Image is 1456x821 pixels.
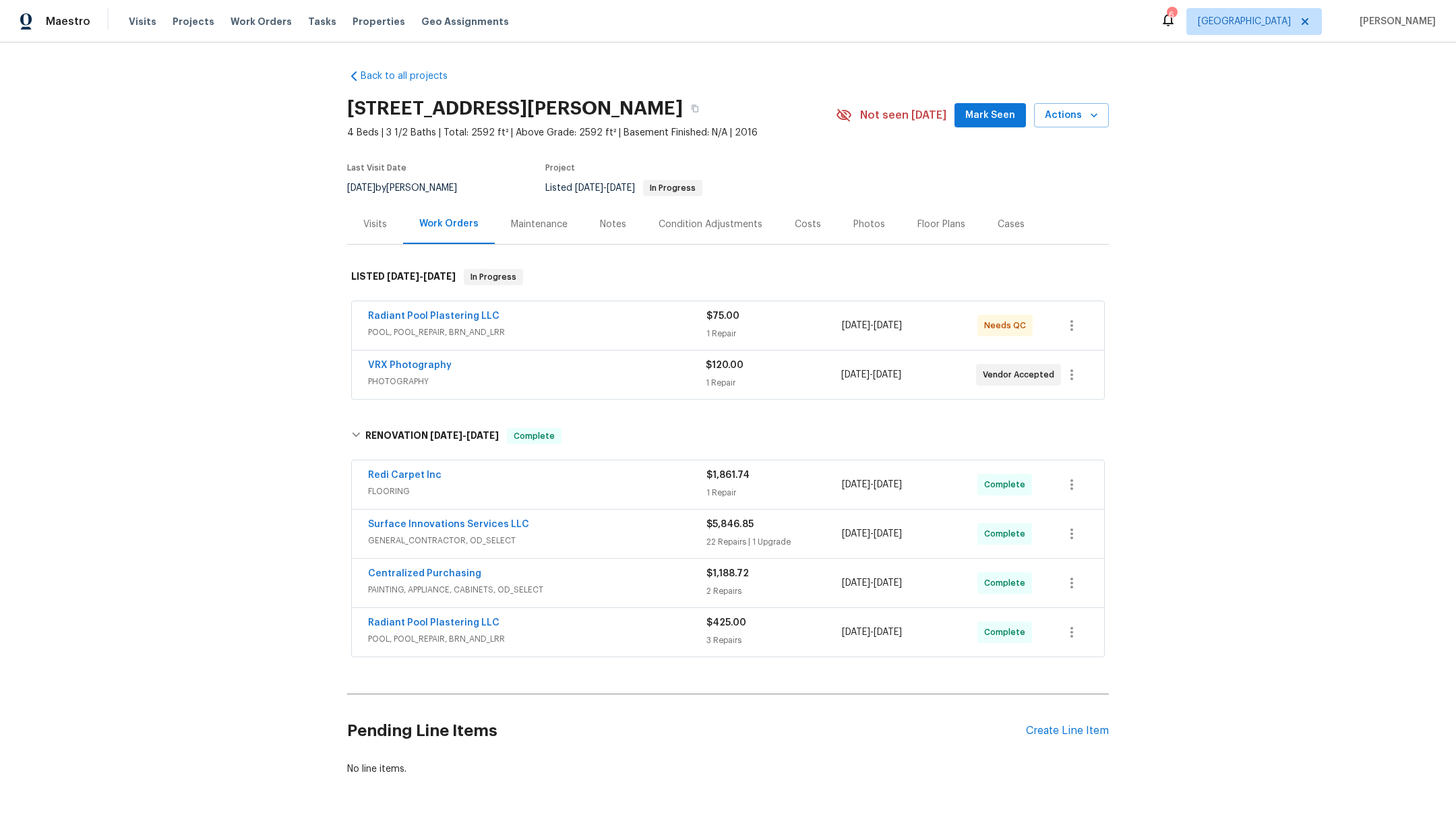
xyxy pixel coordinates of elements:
[983,368,1060,382] span: Vendor Accepted
[965,107,1015,124] span: Mark Seen
[466,431,499,440] span: [DATE]
[368,361,452,370] a: VRX Photography
[1198,15,1291,28] span: [GEOGRAPHIC_DATA]
[998,218,1025,231] div: Cases
[644,184,701,192] span: In Progress
[874,578,902,588] span: [DATE]
[795,218,821,231] div: Costs
[874,480,902,489] span: [DATE]
[1354,15,1436,28] span: [PERSON_NAME]
[363,218,387,231] div: Visits
[954,103,1026,128] button: Mark Seen
[353,15,405,28] span: Properties
[419,217,479,231] div: Work Orders
[706,376,841,390] div: 1 Repair
[706,584,842,598] div: 2 Repairs
[368,520,529,529] a: Surface Innovations Services LLC
[706,470,750,480] span: $1,861.74
[600,218,626,231] div: Notes
[347,180,473,196] div: by [PERSON_NAME]
[860,109,946,122] span: Not seen [DATE]
[984,626,1031,639] span: Complete
[1045,107,1098,124] span: Actions
[387,272,419,281] span: [DATE]
[607,183,635,193] span: [DATE]
[873,370,901,379] span: [DATE]
[347,69,477,83] a: Back to all projects
[842,321,870,330] span: [DATE]
[706,486,842,499] div: 1 Repair
[368,470,442,480] a: Redi Carpet Inc
[231,15,292,28] span: Work Orders
[1034,103,1109,128] button: Actions
[545,164,575,172] span: Project
[706,535,842,549] div: 22 Repairs | 1 Upgrade
[841,370,870,379] span: [DATE]
[368,311,499,321] a: Radiant Pool Plastering LLC
[842,527,902,541] span: -
[842,478,902,491] span: -
[842,576,902,590] span: -
[706,634,842,647] div: 3 Repairs
[706,520,754,529] span: $5,846.85
[511,218,568,231] div: Maintenance
[368,583,706,597] span: PAINTING, APPLIANCE, CABINETS, OD_SELECT
[421,15,509,28] span: Geo Assignments
[874,529,902,539] span: [DATE]
[575,183,635,193] span: -
[387,272,456,281] span: -
[368,375,706,388] span: PHOTOGRAPHY
[842,480,870,489] span: [DATE]
[347,102,683,115] h2: [STREET_ADDRESS][PERSON_NAME]
[841,368,901,382] span: -
[575,183,603,193] span: [DATE]
[368,326,706,339] span: POOL, POOL_REPAIR, BRN_AND_LRR
[347,164,406,172] span: Last Visit Date
[842,628,870,637] span: [DATE]
[347,762,1109,776] div: No line items.
[842,529,870,539] span: [DATE]
[683,96,707,121] button: Copy Address
[347,415,1109,458] div: RENOVATION [DATE]-[DATE]Complete
[984,319,1031,332] span: Needs QC
[1167,8,1176,22] div: 6
[347,700,1026,762] h2: Pending Line Items
[465,270,522,284] span: In Progress
[368,632,706,646] span: POOL, POOL_REPAIR, BRN_AND_LRR
[308,17,336,26] span: Tasks
[1026,725,1109,737] div: Create Line Item
[706,569,749,578] span: $1,188.72
[46,15,90,28] span: Maestro
[173,15,214,28] span: Projects
[984,576,1031,590] span: Complete
[706,618,746,628] span: $425.00
[984,478,1031,491] span: Complete
[917,218,965,231] div: Floor Plans
[842,578,870,588] span: [DATE]
[659,218,762,231] div: Condition Adjustments
[706,327,842,340] div: 1 Repair
[984,527,1031,541] span: Complete
[545,183,702,193] span: Listed
[368,485,706,498] span: FLOORING
[423,272,456,281] span: [DATE]
[347,183,375,193] span: [DATE]
[853,218,885,231] div: Photos
[874,321,902,330] span: [DATE]
[129,15,156,28] span: Visits
[368,534,706,547] span: GENERAL_CONTRACTOR, OD_SELECT
[706,361,744,370] span: $120.00
[347,255,1109,299] div: LISTED [DATE]-[DATE]In Progress
[347,126,836,140] span: 4 Beds | 3 1/2 Baths | Total: 2592 ft² | Above Grade: 2592 ft² | Basement Finished: N/A | 2016
[365,428,499,444] h6: RENOVATION
[430,431,499,440] span: -
[842,626,902,639] span: -
[368,618,499,628] a: Radiant Pool Plastering LLC
[706,311,739,321] span: $75.00
[351,269,456,285] h6: LISTED
[430,431,462,440] span: [DATE]
[508,429,560,443] span: Complete
[874,628,902,637] span: [DATE]
[368,569,481,578] a: Centralized Purchasing
[842,319,902,332] span: -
